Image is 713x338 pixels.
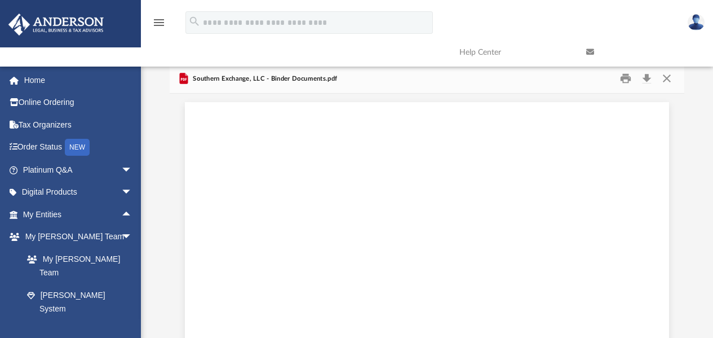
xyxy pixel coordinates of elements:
[121,226,144,249] span: arrow_drop_down
[451,30,578,74] a: Help Center
[121,203,144,226] span: arrow_drop_up
[8,181,149,204] a: Digital Productsarrow_drop_down
[636,70,657,87] button: Download
[16,284,144,320] a: [PERSON_NAME] System
[65,139,90,156] div: NEW
[8,69,149,91] a: Home
[5,14,107,36] img: Anderson Advisors Platinum Portal
[8,136,149,159] a: Order StatusNEW
[657,70,677,87] button: Close
[8,226,144,248] a: My [PERSON_NAME] Teamarrow_drop_down
[152,16,166,29] i: menu
[121,181,144,204] span: arrow_drop_down
[614,70,637,87] button: Print
[8,91,149,114] a: Online Ordering
[188,15,201,28] i: search
[191,74,337,84] span: Southern Exchange, LLC - Binder Documents.pdf
[688,14,705,30] img: User Pic
[8,113,149,136] a: Tax Organizers
[152,21,166,29] a: menu
[8,203,149,226] a: My Entitiesarrow_drop_up
[8,159,149,181] a: Platinum Q&Aarrow_drop_down
[16,248,138,284] a: My [PERSON_NAME] Team
[121,159,144,182] span: arrow_drop_down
